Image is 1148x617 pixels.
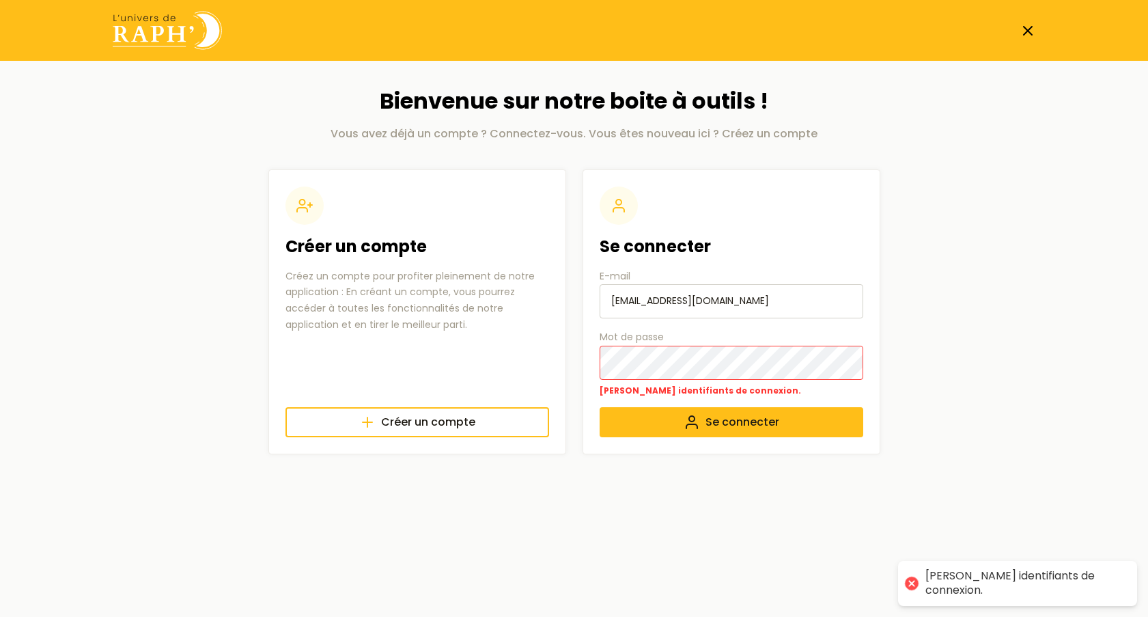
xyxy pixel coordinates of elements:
[285,269,549,333] p: Créez un compte pour profiter pleinement de notre application : En créant un compte, vous pourrez...
[925,569,1123,598] div: [PERSON_NAME] identifiants de connexion.
[285,407,549,437] a: Créer un compte
[600,346,863,380] input: Mot de passe
[600,284,863,318] input: E-mail
[600,236,863,258] h2: Se connecter
[600,385,863,396] p: [PERSON_NAME] identifiants de connexion.
[600,407,863,437] button: Se connecter
[285,236,549,258] h2: Créer un compte
[600,329,863,380] label: Mot de passe
[600,269,863,319] label: E-mail
[381,414,475,430] span: Créer un compte
[113,11,222,50] img: Univers de Raph logo
[268,126,880,142] p: Vous avez déjà un compte ? Connectez-vous. Vous êtes nouveau ici ? Créez un compte
[705,414,779,430] span: Se connecter
[268,88,880,114] h1: Bienvenue sur notre boite à outils !
[1020,23,1036,39] a: Fermer la page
